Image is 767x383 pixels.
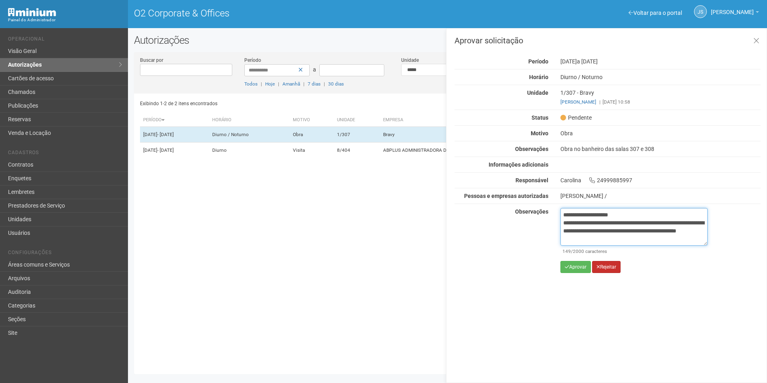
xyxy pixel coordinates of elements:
a: Amanhã [282,81,300,87]
strong: Pessoas e empresas autorizadas [464,193,548,199]
span: a [DATE] [577,58,598,65]
div: Carolina 24999885997 [554,177,767,184]
a: [PERSON_NAME] [711,10,759,16]
td: ABPLUS ADMINISTRADORA DE BENEFÍCIOS [380,143,567,158]
label: Período [244,57,261,64]
td: Visita [290,143,334,158]
strong: Informações adicionais [489,161,548,168]
div: [DATE] [554,58,767,65]
span: - [DATE] [157,132,174,137]
th: Motivo [290,114,334,127]
span: a [313,66,316,73]
li: Operacional [8,36,122,45]
li: Cadastros [8,150,122,158]
td: Diurno / Noturno [209,127,290,143]
h2: Autorizações [134,34,761,46]
button: Rejeitar [592,261,621,273]
span: | [278,81,279,87]
div: 1/307 - Bravy [554,89,767,106]
td: Obra [290,127,334,143]
span: | [303,81,304,87]
span: | [599,99,601,105]
div: [DATE] 10:58 [560,98,761,106]
div: /2000 caracteres [562,248,706,255]
strong: Status [532,114,548,121]
div: [PERSON_NAME] / [560,192,761,200]
a: Voltar para o portal [629,10,682,16]
h1: O2 Corporate & Offices [134,8,442,18]
td: [DATE] [140,127,209,143]
span: | [324,81,325,87]
label: Buscar por [140,57,163,64]
div: Diurno / Noturno [554,73,767,81]
th: Unidade [334,114,379,127]
h3: Aprovar solicitação [455,37,761,45]
strong: Observações [515,146,548,152]
th: Empresa [380,114,567,127]
a: Fechar [748,33,765,50]
span: 149 [562,249,571,254]
a: 30 dias [328,81,344,87]
strong: Período [528,58,548,65]
strong: Unidade [527,90,548,96]
div: Painel do Administrador [8,16,122,24]
span: - [DATE] [157,147,174,153]
td: 1/307 [334,127,379,143]
a: [PERSON_NAME] [560,99,596,105]
li: Configurações [8,250,122,258]
strong: Responsável [515,177,548,183]
strong: Horário [529,74,548,80]
div: Exibindo 1-2 de 2 itens encontrados [140,98,445,110]
img: Minium [8,8,56,16]
strong: Motivo [531,130,548,136]
a: JS [694,5,707,18]
button: Aprovar [560,261,591,273]
td: Diurno [209,143,290,158]
span: Jeferson Souza [711,1,754,15]
td: 8/404 [334,143,379,158]
td: Bravy [380,127,567,143]
label: Unidade [401,57,419,64]
a: Hoje [265,81,275,87]
strong: Observações [515,208,548,215]
th: Período [140,114,209,127]
a: 7 dias [308,81,321,87]
a: Todos [244,81,258,87]
span: Pendente [560,114,592,121]
div: Obra [554,130,767,137]
div: Obra no banheiro das salas 307 e 308 [554,145,767,153]
span: | [261,81,262,87]
th: Horário [209,114,290,127]
td: [DATE] [140,143,209,158]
